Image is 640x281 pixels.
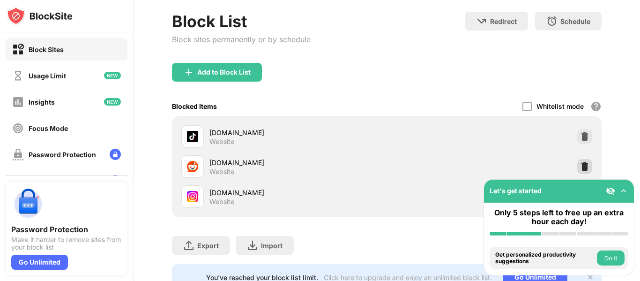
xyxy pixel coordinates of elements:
[209,188,387,197] div: [DOMAIN_NAME]
[490,208,628,226] div: Only 5 steps left to free up an extra hour each day!
[619,186,628,196] img: omni-setup-toggle.svg
[187,161,198,172] img: favicons
[7,7,73,25] img: logo-blocksite.svg
[197,242,219,250] div: Export
[12,96,24,108] img: insights-off.svg
[172,102,217,110] div: Blocked Items
[587,273,594,281] img: x-button.svg
[536,102,584,110] div: Whitelist mode
[209,158,387,167] div: [DOMAIN_NAME]
[12,70,24,82] img: time-usage-off.svg
[29,46,64,53] div: Block Sites
[12,175,24,187] img: customize-block-page-off.svg
[11,225,122,234] div: Password Protection
[597,251,625,266] button: Do it
[29,124,68,132] div: Focus Mode
[11,236,122,251] div: Make it harder to remove sites from your block list
[104,98,121,106] img: new-icon.svg
[560,17,590,25] div: Schedule
[209,167,234,176] div: Website
[29,72,66,80] div: Usage Limit
[110,149,121,160] img: lock-menu.svg
[490,17,517,25] div: Redirect
[29,98,55,106] div: Insights
[104,72,121,79] img: new-icon.svg
[187,131,198,142] img: favicons
[490,187,542,195] div: Let's get started
[110,175,121,186] img: lock-menu.svg
[11,255,68,270] div: Go Unlimited
[197,68,251,76] div: Add to Block List
[12,122,24,134] img: focus-off.svg
[12,44,24,55] img: block-on.svg
[606,186,615,196] img: eye-not-visible.svg
[187,191,198,202] img: favicons
[172,12,311,31] div: Block List
[209,137,234,146] div: Website
[495,251,595,265] div: Get personalized productivity suggestions
[209,128,387,137] div: [DOMAIN_NAME]
[12,149,24,160] img: password-protection-off.svg
[29,151,96,159] div: Password Protection
[172,35,311,44] div: Block sites permanently or by schedule
[209,197,234,206] div: Website
[261,242,283,250] div: Import
[11,187,45,221] img: push-password-protection.svg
